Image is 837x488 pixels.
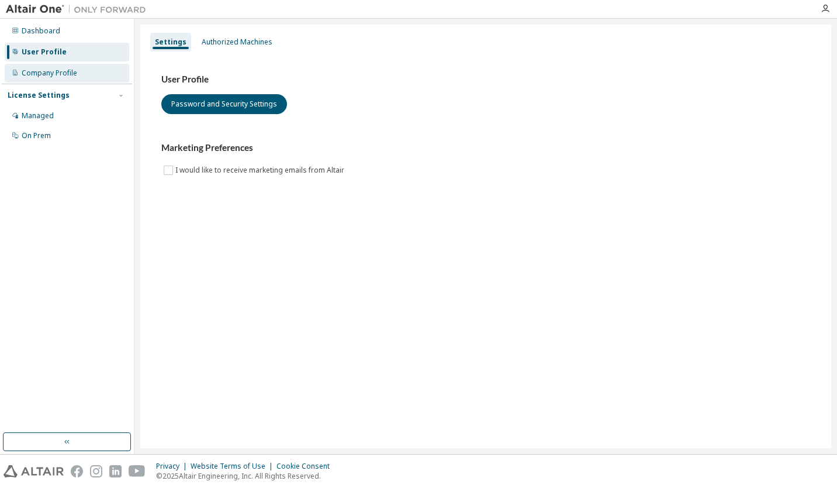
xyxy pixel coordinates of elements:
img: instagram.svg [90,465,102,477]
h3: Marketing Preferences [161,142,810,154]
img: altair_logo.svg [4,465,64,477]
img: linkedin.svg [109,465,122,477]
div: Authorized Machines [202,37,272,47]
div: Cookie Consent [276,462,337,471]
div: Dashboard [22,26,60,36]
div: Privacy [156,462,191,471]
button: Password and Security Settings [161,94,287,114]
img: facebook.svg [71,465,83,477]
div: License Settings [8,91,70,100]
p: © 2025 Altair Engineering, Inc. All Rights Reserved. [156,471,337,481]
label: I would like to receive marketing emails from Altair [175,163,347,177]
div: Company Profile [22,68,77,78]
div: Managed [22,111,54,121]
div: Website Terms of Use [191,462,276,471]
img: Altair One [6,4,152,15]
h3: User Profile [161,74,810,85]
img: youtube.svg [129,465,146,477]
div: User Profile [22,47,67,57]
div: Settings [155,37,186,47]
div: On Prem [22,131,51,140]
